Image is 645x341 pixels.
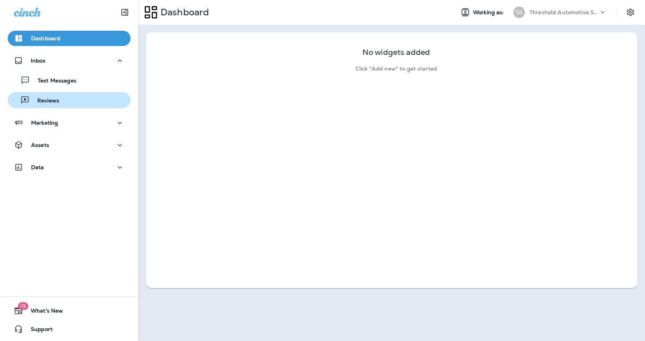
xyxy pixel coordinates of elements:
span: Support [23,326,53,335]
button: Text Messages [8,72,131,88]
p: Dashboard [157,7,209,18]
button: Collapse Sidebar [114,5,136,20]
button: Settings [623,5,637,19]
p: No widgets added [362,49,430,56]
p: Marketing [31,120,58,126]
button: Dashboard [8,31,131,46]
p: Dashboard [31,35,60,41]
button: Support [8,321,131,337]
button: Assets [8,137,131,153]
div: TA [513,7,525,18]
p: Data [31,164,44,170]
button: Inbox [8,53,131,68]
p: Inbox [31,58,45,64]
button: 19What's New [8,303,131,318]
p: Click "Add new" to get started [356,66,437,72]
p: Reviews [30,97,59,105]
button: Reviews [8,92,131,108]
span: Working as: [473,9,506,16]
p: Threshold Automotive Service dba Grease Monkey [529,9,599,15]
span: 19 [18,302,28,310]
button: Marketing [8,115,131,130]
p: Text Messages [30,77,76,85]
p: Assets [31,142,49,148]
span: What's New [23,308,63,317]
button: Data [8,160,131,175]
